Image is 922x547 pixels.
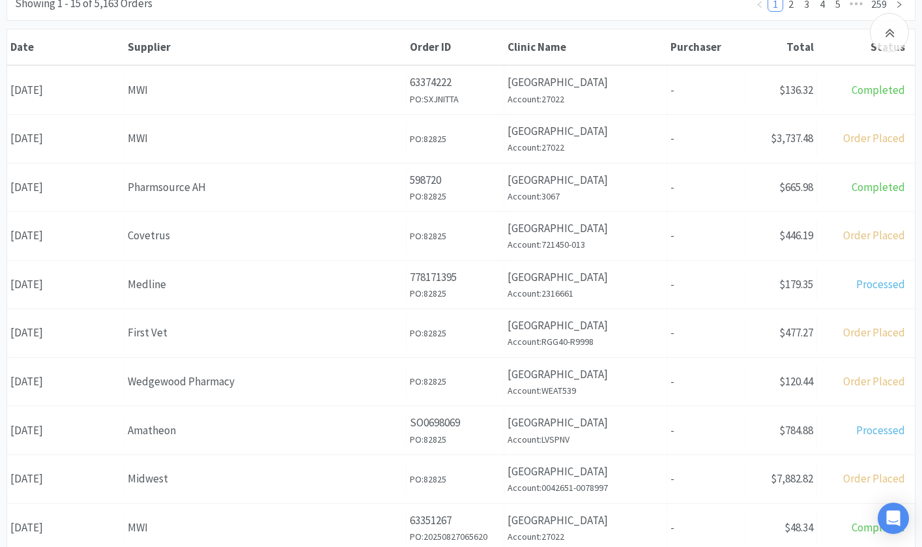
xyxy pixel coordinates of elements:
[508,366,663,383] p: [GEOGRAPHIC_DATA]
[820,40,905,54] div: Status
[779,423,813,437] span: $784.88
[7,462,124,495] div: [DATE]
[508,317,663,334] p: [GEOGRAPHIC_DATA]
[756,1,764,8] i: icon: left
[7,414,124,447] div: [DATE]
[410,171,500,189] p: 598720
[128,81,403,99] div: MWI
[670,373,742,391] p: -
[508,269,663,286] p: [GEOGRAPHIC_DATA]
[670,40,742,54] div: Purchaser
[410,374,500,389] h6: PO: 82825
[410,132,500,146] h6: PO: 82825
[771,131,813,145] span: $3,737.48
[895,1,903,8] i: icon: right
[779,277,813,291] span: $179.35
[670,227,742,244] p: -
[771,471,813,486] span: $7,882.82
[508,140,663,155] h6: Account: 27022
[670,179,742,196] p: -
[410,414,500,432] p: SO0698069
[508,463,663,480] p: [GEOGRAPHIC_DATA]
[410,286,500,301] h6: PO: 82825
[670,130,742,147] p: -
[779,83,813,97] span: $136.32
[852,180,905,194] span: Completed
[508,220,663,237] p: [GEOGRAPHIC_DATA]
[7,219,124,252] div: [DATE]
[508,383,663,398] h6: Account: WEAT539
[843,228,905,243] span: Order Placed
[508,237,663,252] h6: Account: 721450-013
[410,74,500,91] p: 63374222
[410,432,500,447] h6: PO: 82825
[878,503,909,534] div: Open Intercom Messenger
[856,423,905,437] span: Processed
[508,74,663,91] p: [GEOGRAPHIC_DATA]
[508,334,663,349] h6: Account: RGG40-R9998
[410,512,500,529] p: 63351267
[670,276,742,293] p: -
[128,470,403,488] div: Midwest
[508,480,663,495] h6: Account: 0042651-0078997
[508,123,663,140] p: [GEOGRAPHIC_DATA]
[128,40,403,54] div: Supplier
[508,171,663,189] p: [GEOGRAPHIC_DATA]
[410,472,500,486] h6: PO: 82825
[7,365,124,398] div: [DATE]
[785,520,813,535] span: $48.34
[7,268,124,301] div: [DATE]
[670,422,742,439] p: -
[7,511,124,544] div: [DATE]
[670,519,742,537] p: -
[852,520,905,535] span: Completed
[508,414,663,432] p: [GEOGRAPHIC_DATA]
[749,40,814,54] div: Total
[670,470,742,488] p: -
[128,324,403,342] div: First Vet
[410,529,500,544] h6: PO: 20250827065620
[670,81,742,99] p: -
[852,83,905,97] span: Completed
[410,326,500,340] h6: PO: 82825
[410,40,501,54] div: Order ID
[7,316,124,349] div: [DATE]
[508,529,663,544] h6: Account: 27022
[508,286,663,301] h6: Account: 2316661
[779,180,813,194] span: $665.98
[128,276,403,293] div: Medline
[128,373,403,391] div: Wedgewood Pharmacy
[670,324,742,342] p: -
[508,432,663,447] h6: Account: LVSPNV
[410,269,500,286] p: 778171395
[128,130,403,147] div: MWI
[508,512,663,529] p: [GEOGRAPHIC_DATA]
[410,189,500,203] h6: PO: 82825
[7,171,124,204] div: [DATE]
[128,519,403,537] div: MWI
[843,325,905,340] span: Order Placed
[779,374,813,389] span: $120.44
[856,277,905,291] span: Processed
[128,179,403,196] div: Pharmsource AH
[843,374,905,389] span: Order Placed
[843,131,905,145] span: Order Placed
[128,422,403,439] div: Amatheon
[10,40,121,54] div: Date
[7,122,124,155] div: [DATE]
[410,229,500,243] h6: PO: 82825
[508,92,663,106] h6: Account: 27022
[779,325,813,340] span: $477.27
[128,227,403,244] div: Covetrus
[508,189,663,203] h6: Account: 3067
[508,40,664,54] div: Clinic Name
[843,471,905,486] span: Order Placed
[410,92,500,106] h6: PO: SXJNITTA
[7,74,124,107] div: [DATE]
[779,228,813,243] span: $446.19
